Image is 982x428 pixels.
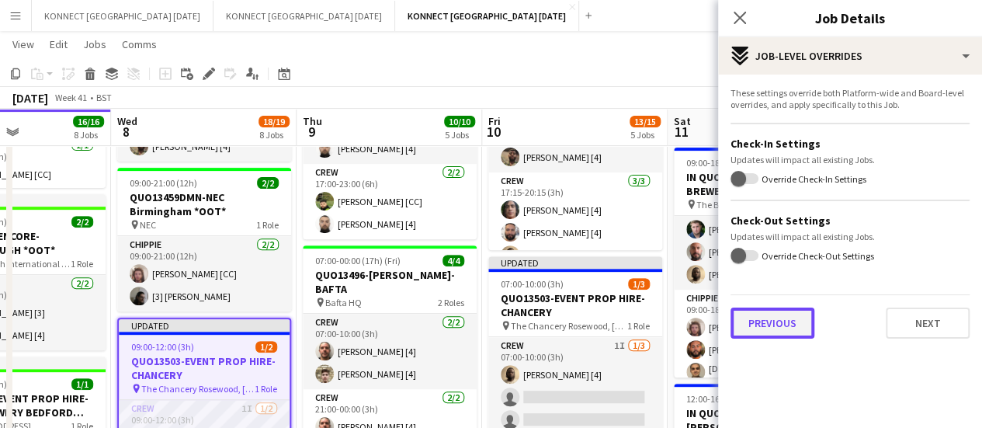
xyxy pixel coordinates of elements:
span: 09:00-21:00 (12h) [130,177,197,189]
button: KONNECT [GEOGRAPHIC_DATA] [DATE] [395,1,579,31]
span: NEC [140,219,156,231]
span: 18/19 [259,116,290,127]
span: 16/16 [73,116,104,127]
span: 11 [671,123,691,141]
h3: IN QUO(13441)-DMN-THE BREWERY [674,170,848,198]
div: Job-Level Overrides [718,37,982,75]
button: Next [886,308,970,339]
span: Comms [122,37,157,51]
label: Override Check-In Settings [758,173,866,185]
span: Edit [50,37,68,51]
span: 8 [115,123,137,141]
span: 10 [486,123,501,141]
span: Sat [674,114,691,128]
button: Previous [730,308,814,339]
span: 1/2 [255,341,277,353]
app-card-role: Crew2/217:00-23:00 (6h)[PERSON_NAME] [CC][PERSON_NAME] [4] [303,164,477,239]
h3: QUO13459DMN-NEC Birmingham *OOT* [117,190,291,218]
span: Thu [303,114,322,128]
span: Jobs [83,37,106,51]
div: BST [96,92,112,103]
span: 09:00-12:00 (3h) [131,341,194,353]
a: Jobs [77,34,113,54]
a: Comms [116,34,163,54]
span: 12:00-16:00 (4h) [686,393,749,405]
span: 1 Role [256,219,279,231]
span: 2 Roles [438,297,464,308]
app-job-card: 09:00-18:00 (9h)11/11IN QUO(13441)-DMN-THE BREWERY The Brewery [GEOGRAPHIC_DATA], [STREET_ADDRESS... [674,148,848,378]
div: 5 Jobs [445,129,474,141]
app-card-role: CHIPPIE3/309:00-18:00 (9h)[PERSON_NAME] [CC][PERSON_NAME] [4][DEMOGRAPHIC_DATA][PERSON_NAME] [3] [674,290,848,392]
span: 1 Role [71,258,93,270]
span: Fri [488,114,501,128]
span: Week 41 [51,92,90,103]
span: The Chancery Rosewood, [STREET_ADDRESS] [511,320,627,332]
span: The Chancery Rosewood, [STREET_ADDRESS] [141,383,255,395]
span: Bafta HQ [325,297,362,308]
span: 07:00-00:00 (17h) (Fri) [315,255,401,266]
span: Wed [117,114,137,128]
a: Edit [43,34,74,54]
span: 1 Role [627,320,650,332]
app-card-role: Crew3/317:15-20:15 (3h)[PERSON_NAME] [4][PERSON_NAME] [4][PERSON_NAME] [4] [488,172,662,270]
span: 09:00-18:00 (9h) [686,157,749,169]
span: 1/1 [71,378,93,390]
span: 9 [300,123,322,141]
app-card-role: Crew2/207:00-10:00 (3h)[PERSON_NAME] [4][PERSON_NAME] [4] [303,314,477,389]
span: 1 Role [255,383,277,395]
div: [DATE] [12,90,48,106]
span: The Brewery [GEOGRAPHIC_DATA], [STREET_ADDRESS] [696,199,809,211]
app-job-card: 09:00-21:00 (12h)2/2QUO13459DMN-NEC Birmingham *OOT* NEC1 RoleCHIPPIE2/209:00-21:00 (12h)[PERSON_... [117,168,291,311]
span: 13/15 [630,116,661,127]
span: 10/10 [444,116,475,127]
label: Override Check-Out Settings [758,249,874,261]
span: 07:00-10:00 (3h) [501,278,564,290]
h3: QUO13496-[PERSON_NAME]-BAFTA [303,268,477,296]
a: View [6,34,40,54]
span: 1/3 [628,278,650,290]
h3: QUO13503-EVENT PROP HIRE-CHANCERY [488,291,662,319]
app-card-role: CHIPPIE2/209:00-21:00 (12h)[PERSON_NAME] [CC][3] [PERSON_NAME] [117,236,291,311]
h3: QUO13503-EVENT PROP HIRE-CHANCERY [119,354,290,382]
button: KONNECT [GEOGRAPHIC_DATA] [DATE] [32,1,213,31]
span: View [12,37,34,51]
h3: Job Details [718,8,982,28]
div: Updates will impact all existing Jobs. [730,154,970,165]
div: These settings override both Platform-wide and Board-level overrides, and apply specifically to t... [730,87,970,110]
span: 2/2 [257,177,279,189]
button: KONNECT [GEOGRAPHIC_DATA] [DATE] [213,1,395,31]
h3: Check-Out Settings [730,214,970,228]
div: 8 Jobs [74,129,103,141]
h3: Check-In Settings [730,137,970,151]
div: Updated [488,256,662,269]
div: Updated [119,319,290,332]
div: 8 Jobs [259,129,289,141]
span: 4/4 [442,255,464,266]
div: 5 Jobs [630,129,660,141]
div: Updates will impact all existing Jobs. [730,231,970,242]
span: 2/2 [71,216,93,228]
